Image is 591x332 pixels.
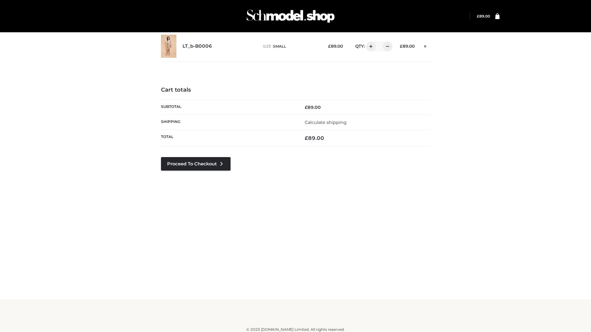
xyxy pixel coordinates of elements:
bdi: 89.00 [477,14,490,18]
span: SMALL [273,44,286,49]
a: LT_b-B0006 [183,43,212,49]
a: £89.00 [477,14,490,18]
th: Subtotal [161,100,295,115]
a: Proceed to Checkout [161,157,231,171]
h4: Cart totals [161,87,430,93]
span: £ [305,105,308,110]
bdi: 89.00 [400,44,415,49]
bdi: 89.00 [305,135,324,141]
span: £ [400,44,403,49]
a: Calculate shipping [305,120,347,125]
span: £ [328,44,331,49]
bdi: 89.00 [305,105,321,110]
div: QTY: [349,41,390,51]
img: LT_b-B0006 - SMALL [161,35,176,58]
a: Remove this item [421,41,430,49]
th: Shipping [161,115,295,130]
p: size : [263,44,319,49]
th: Total [161,130,295,146]
bdi: 89.00 [328,44,343,49]
span: £ [477,14,479,18]
span: £ [305,135,308,141]
img: Schmodel Admin 964 [244,4,337,28]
